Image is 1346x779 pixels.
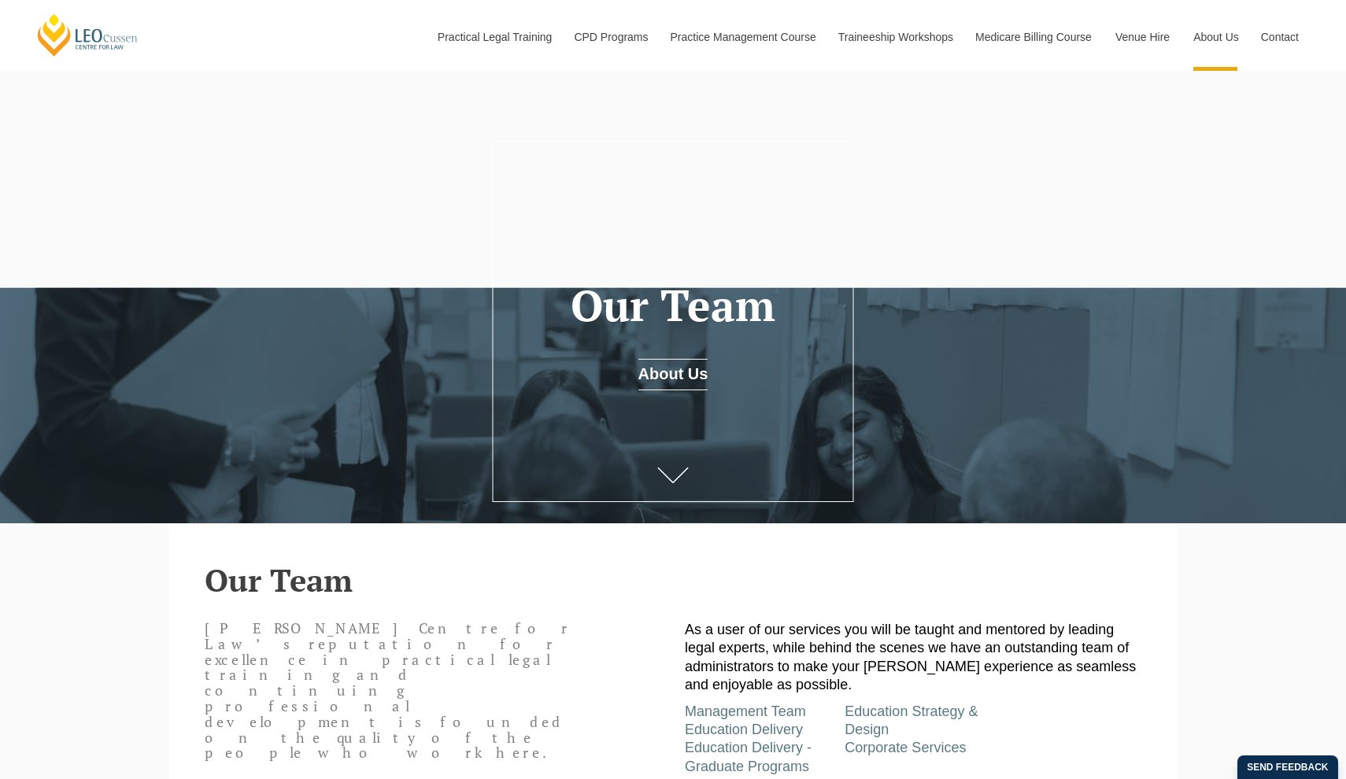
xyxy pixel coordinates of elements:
[963,3,1104,71] a: Medicare Billing Course
[562,3,658,71] a: CPD Programs
[845,740,966,755] a: Corporate Services
[685,740,812,773] a: Education Delivery - Graduate Programs
[685,722,803,737] a: Education Delivery
[512,282,834,330] h1: Our Team
[845,703,978,737] a: Education Strategy & Design
[685,621,1141,695] p: As a user of our services you will be taught and mentored by leading legal experts, while behind ...
[1104,3,1181,71] a: Venue Hire
[35,13,140,57] a: [PERSON_NAME] Centre for Law
[426,3,563,71] a: Practical Legal Training
[659,3,826,71] a: Practice Management Course
[205,621,581,761] p: [PERSON_NAME] Centre for Law’s reputation for excellence in practical legal training and continui...
[638,359,708,390] a: About Us
[685,703,806,719] a: Management Team
[1181,3,1249,71] a: About Us
[205,563,1141,597] h2: Our Team
[1249,3,1311,71] a: Contact
[826,3,963,71] a: Traineeship Workshops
